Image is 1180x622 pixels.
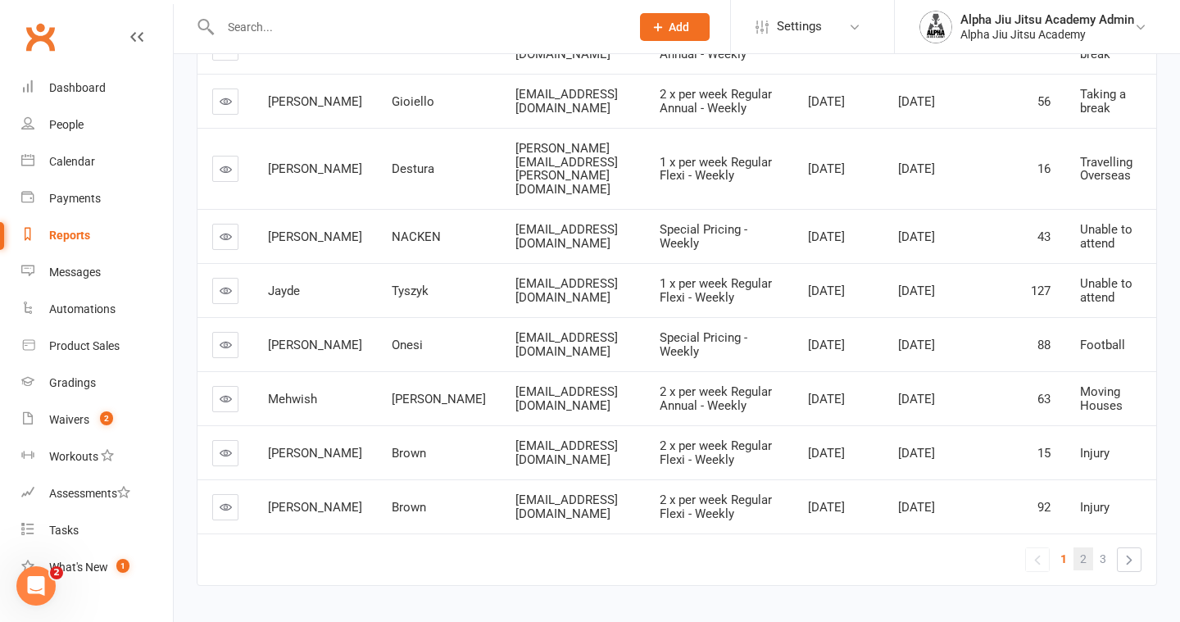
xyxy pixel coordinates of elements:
span: 43 [1037,229,1051,244]
div: Reports [49,229,90,242]
span: [EMAIL_ADDRESS][DOMAIN_NAME] [515,222,618,251]
div: Workouts [49,450,98,463]
a: 3 [1093,547,1113,570]
span: 2 [1080,547,1087,570]
div: Assessments [49,487,130,500]
span: 15 [1037,446,1051,461]
span: Settings [777,8,822,45]
div: Alpha Jiu Jitsu Academy Admin [960,12,1134,27]
div: Payments [49,192,101,205]
div: Gradings [49,376,96,389]
span: 2 [50,566,63,579]
a: Calendar [21,143,173,180]
span: 2 [100,411,113,425]
span: [DATE] [808,229,845,244]
iframe: Intercom live chat [16,566,56,606]
span: [PERSON_NAME] [268,161,362,176]
span: 2 x per week Regular Flexi - Weekly [660,493,772,521]
span: Brown [392,500,426,515]
span: [PERSON_NAME] [268,94,362,109]
span: [DATE] [808,392,845,406]
a: Workouts [21,438,173,475]
a: Reports [21,217,173,254]
span: 2 x per week Regular Flexi - Weekly [660,438,772,467]
span: Mehwish [268,392,317,406]
span: Travelling Overseas [1080,155,1132,184]
span: [PERSON_NAME] [392,392,486,406]
span: Add [669,20,689,34]
span: 1 [1060,547,1067,570]
span: 3 [1100,547,1106,570]
span: Unable to attend [1080,276,1132,305]
span: 1 [116,559,129,573]
span: 1 x per week Regular Flexi - Weekly [660,276,772,305]
span: [DATE] [898,161,935,176]
div: Product Sales [49,339,120,352]
span: 56 [1037,94,1051,109]
span: Destura [392,161,434,176]
span: [PERSON_NAME][EMAIL_ADDRESS][PERSON_NAME][DOMAIN_NAME] [515,141,618,197]
a: Waivers 2 [21,402,173,438]
div: Waivers [49,413,89,426]
a: « [1026,548,1049,571]
span: [DATE] [898,338,935,352]
button: Add [640,13,710,41]
span: Jayde [268,284,300,298]
a: » [1118,548,1141,571]
a: What's New1 [21,549,173,586]
a: Payments [21,180,173,217]
span: Moving Houses [1080,384,1123,413]
a: Product Sales [21,328,173,365]
span: Unable to attend [1080,222,1132,251]
span: [DATE] [898,500,935,515]
span: Onesi [392,338,423,352]
span: [DATE] [808,161,845,176]
span: Football [1080,338,1125,352]
span: [DATE] [808,94,845,109]
span: [PERSON_NAME] [268,338,362,352]
span: [DATE] [808,446,845,461]
img: thumb_image1751406779.png [919,11,952,43]
span: Injury [1080,446,1110,461]
span: [DATE] [898,392,935,406]
input: Search... [216,16,619,39]
a: Tasks [21,512,173,549]
a: Dashboard [21,70,173,107]
span: 127 [1031,284,1051,298]
span: [EMAIL_ADDRESS][DOMAIN_NAME] [515,87,618,116]
span: [DATE] [898,446,935,461]
span: [EMAIL_ADDRESS][DOMAIN_NAME] [515,384,618,413]
span: [PERSON_NAME] [268,446,362,461]
span: 92 [1037,500,1051,515]
div: Alpha Jiu Jitsu Academy [960,27,1134,42]
span: Tyszyk [392,284,429,298]
span: Gioiello [392,94,434,109]
a: 1 [1054,547,1073,570]
span: 2 x per week Regular Annual - Weekly [660,87,772,116]
div: Tasks [49,524,79,537]
span: [EMAIL_ADDRESS][DOMAIN_NAME] [515,330,618,359]
span: [PERSON_NAME] [268,500,362,515]
span: Special Pricing - Weekly [660,222,747,251]
a: Automations [21,291,173,328]
span: [DATE] [808,338,845,352]
span: [EMAIL_ADDRESS][DOMAIN_NAME] [515,438,618,467]
span: [EMAIL_ADDRESS][DOMAIN_NAME] [515,276,618,305]
a: Clubworx [20,16,61,57]
div: People [49,118,84,131]
span: 63 [1037,392,1051,406]
a: Assessments [21,475,173,512]
div: What's New [49,561,108,574]
span: [DATE] [808,500,845,515]
a: Gradings [21,365,173,402]
span: NACKEN [392,229,441,244]
a: People [21,107,173,143]
div: Messages [49,266,101,279]
span: [PERSON_NAME] [268,229,362,244]
span: [DATE] [898,284,935,298]
a: Messages [21,254,173,291]
div: Calendar [49,155,95,168]
span: Taking a break [1080,87,1126,116]
div: Dashboard [49,81,106,94]
span: Special Pricing - Weekly [660,330,747,359]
